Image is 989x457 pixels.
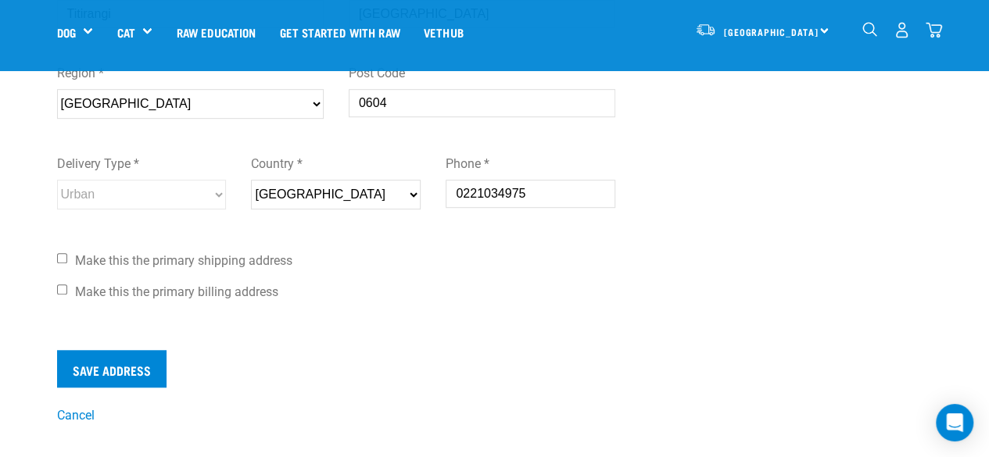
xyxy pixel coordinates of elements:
a: Dog [57,23,76,41]
a: Get started with Raw [268,1,412,63]
a: Cat [116,23,134,41]
label: Phone * [446,155,615,173]
a: Raw Education [164,1,267,63]
label: Post Code [349,64,615,83]
label: Region * [57,64,324,83]
span: [GEOGRAPHIC_DATA] [724,29,819,34]
input: Save Address [57,350,167,387]
label: Delivery Type * [57,155,227,173]
img: home-icon-1@2x.png [862,22,877,37]
span: Make this the primary billing address [75,284,278,299]
img: user.png [894,22,910,38]
img: home-icon@2x.png [926,22,942,38]
a: Cancel [57,408,95,423]
a: Vethub [412,1,475,63]
img: van-moving.png [695,23,716,37]
label: Country * [251,155,421,173]
input: Make this the primary billing address [57,284,67,295]
span: Make this the primary shipping address [75,253,292,268]
div: Open Intercom Messenger [936,404,973,441]
input: Make this the primary shipping address [57,253,67,263]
